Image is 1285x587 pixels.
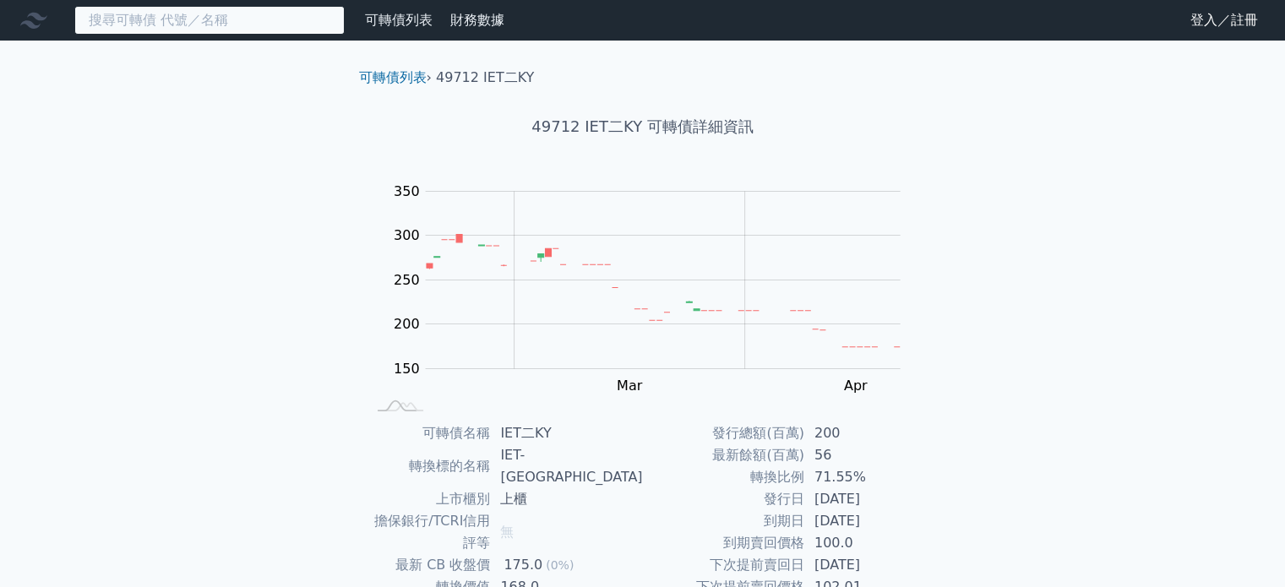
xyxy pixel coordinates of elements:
td: IET-[GEOGRAPHIC_DATA] [490,444,642,488]
tspan: 300 [394,227,420,243]
td: 71.55% [804,466,920,488]
td: 轉換比例 [643,466,804,488]
g: Chart [384,183,925,428]
tspan: Mar [617,378,643,394]
a: 財務數據 [450,12,504,28]
td: 上櫃 [490,488,642,510]
td: IET二KY [490,422,642,444]
h1: 49712 IET二KY 可轉債詳細資訊 [346,115,940,139]
tspan: 200 [394,316,420,332]
li: › [359,68,432,88]
td: 轉換標的名稱 [366,444,491,488]
a: 可轉債列表 [359,69,427,85]
span: 無 [500,524,514,540]
input: 搜尋可轉債 代號／名稱 [74,6,345,35]
td: 最新餘額(百萬) [643,444,804,466]
td: 最新 CB 收盤價 [366,554,491,576]
td: [DATE] [804,510,920,532]
td: [DATE] [804,554,920,576]
a: 可轉債列表 [365,12,433,28]
div: 175.0 [500,554,546,576]
a: 登入／註冊 [1177,7,1271,34]
td: 200 [804,422,920,444]
td: 發行總額(百萬) [643,422,804,444]
td: 上市櫃別 [366,488,491,510]
tspan: Apr [844,378,868,394]
li: 49712 IET二KY [436,68,534,88]
td: 100.0 [804,532,920,554]
td: [DATE] [804,488,920,510]
td: 到期日 [643,510,804,532]
tspan: 250 [394,272,420,288]
td: 可轉債名稱 [366,422,491,444]
td: 56 [804,444,920,466]
td: 到期賣回價格 [643,532,804,554]
tspan: 350 [394,183,420,199]
td: 擔保銀行/TCRI信用評等 [366,510,491,554]
span: (0%) [546,558,574,572]
tspan: 150 [394,361,420,377]
td: 發行日 [643,488,804,510]
td: 下次提前賣回日 [643,554,804,576]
